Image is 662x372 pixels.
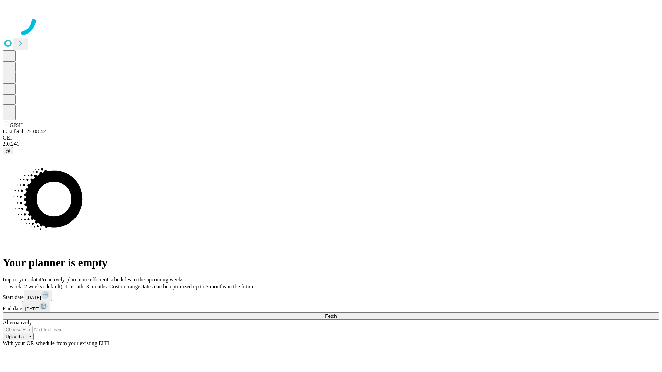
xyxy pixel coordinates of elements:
[3,301,659,312] div: End date
[325,313,337,319] span: Fetch
[3,333,34,340] button: Upload a file
[6,283,21,289] span: 1 week
[24,290,52,301] button: [DATE]
[3,141,659,147] div: 2.0.241
[24,283,62,289] span: 2 weeks (default)
[3,147,13,154] button: @
[27,295,41,300] span: [DATE]
[3,290,659,301] div: Start date
[3,135,659,141] div: GEI
[25,306,39,311] span: [DATE]
[10,122,23,128] span: GJSH
[22,301,50,312] button: [DATE]
[3,277,40,282] span: Import your data
[3,320,32,325] span: Alternatively
[140,283,256,289] span: Dates can be optimized up to 3 months in the future.
[65,283,83,289] span: 1 month
[109,283,140,289] span: Custom range
[3,256,659,269] h1: Your planner is empty
[3,128,46,134] span: Last fetch: 22:08:42
[6,148,10,153] span: @
[3,312,659,320] button: Fetch
[3,340,110,346] span: With your OR schedule from your existing EHR
[40,277,185,282] span: Proactively plan more efficient schedules in the upcoming weeks.
[86,283,107,289] span: 3 months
